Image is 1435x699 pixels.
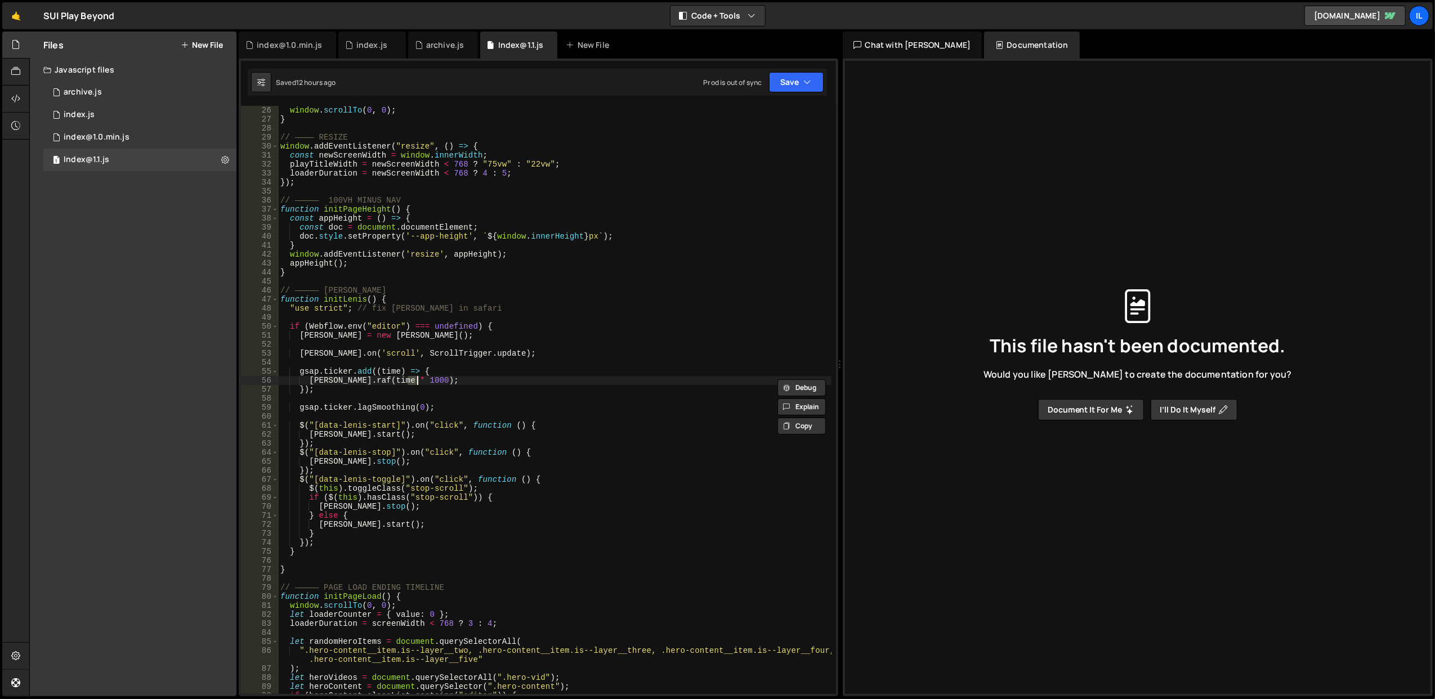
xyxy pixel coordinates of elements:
[703,78,762,87] div: Prod is out of sync
[241,367,279,376] div: 55
[241,619,279,628] div: 83
[241,115,279,124] div: 27
[241,484,279,493] div: 68
[241,565,279,574] div: 77
[241,151,279,160] div: 31
[241,637,279,646] div: 85
[241,196,279,205] div: 36
[670,6,765,26] button: Code + Tools
[241,376,279,385] div: 56
[43,104,236,126] div: 13362/33342.js
[181,41,223,50] button: New File
[241,538,279,547] div: 74
[43,126,236,149] div: 13362/34425.js
[241,142,279,151] div: 30
[241,610,279,619] div: 82
[43,81,236,104] div: 13362/34351.js
[1409,6,1429,26] a: Il
[241,556,279,565] div: 76
[241,340,279,349] div: 52
[241,574,279,583] div: 78
[241,178,279,187] div: 34
[241,259,279,268] div: 43
[241,295,279,304] div: 47
[241,322,279,331] div: 50
[43,9,114,23] div: SUI Play Beyond
[241,268,279,277] div: 44
[356,39,387,51] div: index.js
[241,331,279,340] div: 51
[241,673,279,682] div: 88
[1151,399,1237,420] button: I’ll do it myself
[241,520,279,529] div: 72
[241,250,279,259] div: 42
[241,628,279,637] div: 84
[64,155,109,165] div: Index@1.1.js
[241,646,279,664] div: 86
[241,124,279,133] div: 28
[990,337,1285,355] span: This file hasn't been documented.
[777,398,826,415] button: Explain
[64,110,95,120] div: index.js
[43,39,64,51] h2: Files
[241,457,279,466] div: 65
[843,32,982,59] div: Chat with [PERSON_NAME]
[30,59,236,81] div: Javascript files
[241,223,279,232] div: 39
[241,385,279,394] div: 57
[241,394,279,403] div: 58
[241,493,279,502] div: 69
[241,160,279,169] div: 32
[241,106,279,115] div: 26
[241,313,279,322] div: 49
[241,502,279,511] div: 70
[241,349,279,358] div: 53
[241,232,279,241] div: 40
[1304,6,1406,26] a: [DOMAIN_NAME]
[241,412,279,421] div: 60
[984,368,1291,380] span: Would you like [PERSON_NAME] to create the documentation for you?
[241,133,279,142] div: 29
[241,547,279,556] div: 75
[241,664,279,673] div: 87
[241,214,279,223] div: 38
[43,149,236,171] : 13362/45913.js
[53,156,60,165] span: 1
[241,601,279,610] div: 81
[257,39,323,51] div: index@1.0.min.js
[1038,399,1144,420] button: Document it for me
[241,187,279,196] div: 35
[241,241,279,250] div: 41
[769,72,824,92] button: Save
[426,39,464,51] div: archive.js
[276,78,336,87] div: Saved
[777,418,826,434] button: Copy
[498,39,544,51] div: Index@1.1.js
[241,511,279,520] div: 71
[241,421,279,430] div: 61
[296,78,336,87] div: 12 hours ago
[64,87,102,97] div: archive.js
[2,2,30,29] a: 🤙
[777,379,826,396] button: Debug
[241,466,279,475] div: 66
[241,205,279,214] div: 37
[241,592,279,601] div: 80
[241,403,279,412] div: 59
[241,277,279,286] div: 45
[241,304,279,313] div: 48
[566,39,614,51] div: New File
[241,529,279,538] div: 73
[241,682,279,691] div: 89
[241,475,279,484] div: 67
[984,32,1079,59] div: Documentation
[241,439,279,448] div: 63
[241,286,279,295] div: 46
[241,430,279,439] div: 62
[241,169,279,178] div: 33
[241,448,279,457] div: 64
[241,358,279,367] div: 54
[241,583,279,592] div: 79
[64,132,129,142] div: index@1.0.min.js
